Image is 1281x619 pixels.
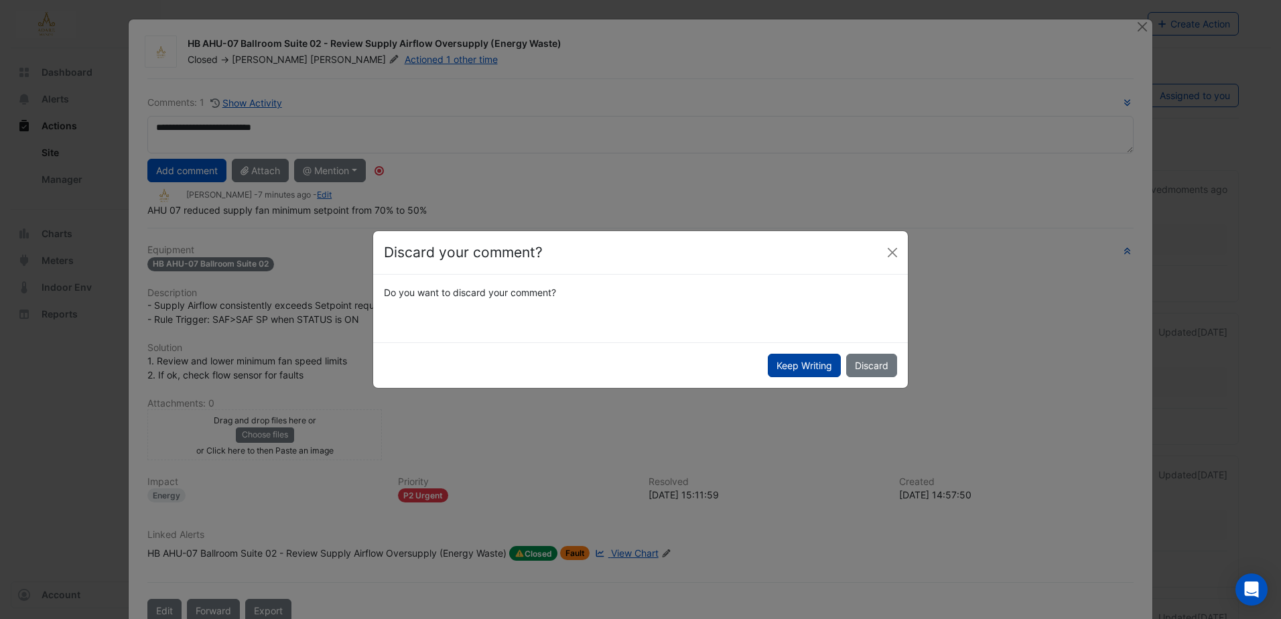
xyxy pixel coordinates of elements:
button: Keep Writing [768,354,841,377]
div: Open Intercom Messenger [1235,573,1268,606]
h4: Discard your comment? [384,242,543,263]
div: Do you want to discard your comment? [376,285,905,299]
button: Close [882,243,902,263]
button: Discard [846,354,897,377]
